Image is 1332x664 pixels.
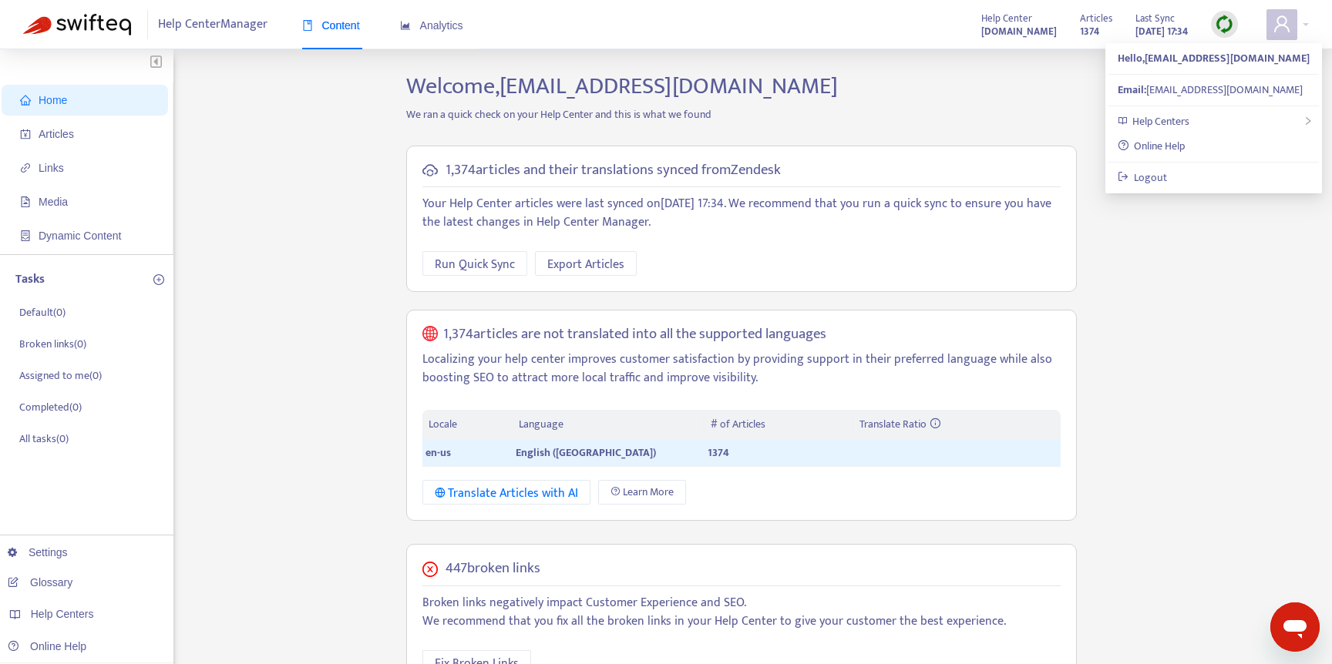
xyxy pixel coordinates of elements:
a: Logout [1118,169,1168,186]
span: user [1273,15,1291,33]
a: Online Help [1118,137,1186,155]
th: Language [513,410,704,440]
p: All tasks ( 0 ) [19,431,69,447]
span: close-circle [422,562,438,577]
span: book [302,20,313,31]
p: Assigned to me ( 0 ) [19,367,102,384]
button: Export Articles [535,251,637,276]
img: Swifteq [23,14,131,35]
span: plus-circle [153,274,164,285]
div: Translate Articles with AI [435,484,579,503]
span: Media [39,196,68,208]
span: Analytics [400,19,463,32]
p: Localizing your help center improves customer satisfaction by providing support in their preferre... [422,350,1061,387]
div: [EMAIL_ADDRESS][DOMAIN_NAME] [1118,82,1310,99]
span: right [1303,116,1313,126]
span: Help Centers [1132,112,1189,130]
span: account-book [20,129,31,139]
a: Learn More [598,480,686,505]
p: Broken links negatively impact Customer Experience and SEO. We recommend that you fix all the bro... [422,594,1061,631]
span: Learn More [623,484,674,501]
iframe: Button to launch messaging window [1270,602,1320,652]
a: [DOMAIN_NAME] [981,22,1057,40]
span: en-us [425,444,451,461]
strong: [DOMAIN_NAME] [981,23,1057,40]
h5: 447 broken links [446,560,540,578]
p: Broken links ( 0 ) [19,336,86,352]
span: Content [302,19,360,32]
strong: [DATE] 17:34 [1135,23,1188,40]
p: Default ( 0 ) [19,304,66,320]
button: Translate Articles with AI [422,480,591,505]
th: Locale [422,410,513,440]
div: Translate Ratio [859,416,1054,433]
p: We ran a quick check on your Help Center and this is what we found [395,106,1088,122]
strong: 1374 [1080,23,1099,40]
img: sync.dc5367851b00ba804db3.png [1215,15,1234,34]
span: Help Center Manager [158,10,267,39]
span: container [20,230,31,241]
th: # of Articles [705,410,853,440]
a: Online Help [8,640,86,652]
span: Help Center [981,10,1032,27]
button: Run Quick Sync [422,251,527,276]
span: cloud-sync [422,163,438,178]
strong: Email: [1118,81,1146,99]
span: Links [39,162,64,174]
span: 1374 [708,444,729,461]
span: file-image [20,196,31,207]
span: Run Quick Sync [435,255,515,274]
a: Glossary [8,576,72,589]
span: Home [39,94,67,106]
span: English ([GEOGRAPHIC_DATA]) [516,444,656,461]
span: Welcome, [EMAIL_ADDRESS][DOMAIN_NAME] [406,67,838,106]
span: link [20,163,31,173]
strong: Hello, [EMAIL_ADDRESS][DOMAIN_NAME] [1118,49,1310,67]
p: Completed ( 0 ) [19,399,82,415]
span: Last Sync [1135,10,1175,27]
a: Settings [8,546,68,558]
span: home [20,95,31,106]
span: Articles [1080,10,1112,27]
span: Articles [39,128,74,140]
span: Dynamic Content [39,230,121,242]
span: Help Centers [31,608,94,620]
p: Your Help Center articles were last synced on [DATE] 17:34 . We recommend that you run a quick sy... [422,195,1061,232]
span: area-chart [400,20,411,31]
h5: 1,374 articles and their translations synced from Zendesk [446,162,781,179]
p: Tasks [15,270,45,289]
h5: 1,374 articles are not translated into all the supported languages [443,326,826,344]
span: Export Articles [547,255,624,274]
span: global [422,326,438,344]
